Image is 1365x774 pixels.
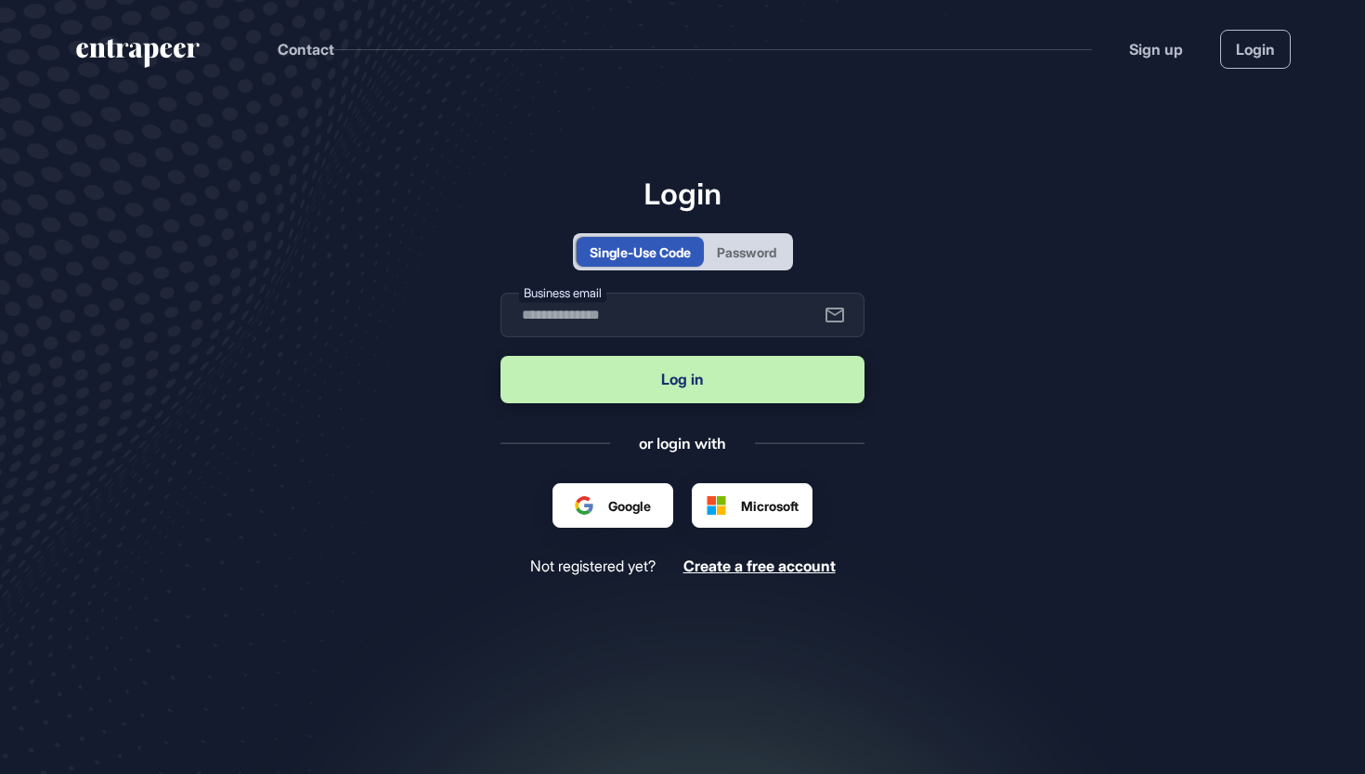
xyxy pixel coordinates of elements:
span: Create a free account [683,557,836,575]
button: Contact [278,37,334,61]
div: Password [717,243,776,262]
span: Not registered yet? [530,558,656,575]
a: entrapeer-logo [74,39,201,74]
span: Microsoft [741,496,799,516]
a: Create a free account [683,558,836,575]
h1: Login [500,176,864,211]
a: Sign up [1129,38,1183,60]
a: Login [1220,30,1291,69]
div: or login with [639,433,726,453]
button: Log in [500,356,864,403]
label: Business email [519,283,606,303]
div: Single-Use Code [590,243,691,262]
